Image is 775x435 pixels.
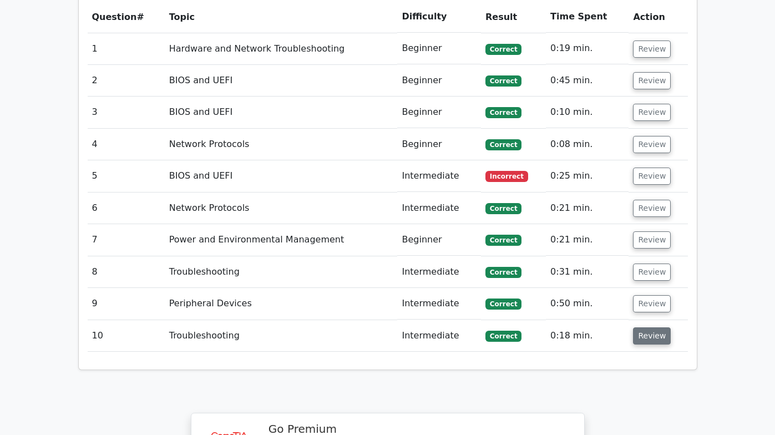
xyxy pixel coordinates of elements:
td: Troubleshooting [165,320,398,352]
td: 0:25 min. [546,160,629,192]
td: 9 [88,288,165,320]
button: Review [633,136,671,153]
td: Intermediate [397,160,481,192]
td: Troubleshooting [165,256,398,288]
span: Incorrect [485,171,528,182]
td: 4 [88,129,165,160]
button: Review [633,295,671,312]
th: Result [481,1,546,33]
th: # [88,1,165,33]
td: BIOS and UEFI [165,65,398,97]
td: 0:21 min. [546,224,629,256]
td: 0:18 min. [546,320,629,352]
span: Question [92,12,137,22]
td: 2 [88,65,165,97]
td: Hardware and Network Troubleshooting [165,33,398,64]
th: Difficulty [397,1,481,33]
td: 1 [88,33,165,64]
button: Review [633,41,671,58]
th: Action [629,1,687,33]
td: Beginner [397,224,481,256]
span: Correct [485,44,521,55]
td: 0:21 min. [546,193,629,224]
button: Review [633,264,671,281]
span: Correct [485,107,521,118]
td: 0:19 min. [546,33,629,64]
td: 8 [88,256,165,288]
td: 10 [88,320,165,352]
td: Intermediate [397,288,481,320]
td: 0:10 min. [546,97,629,128]
span: Correct [485,139,521,150]
th: Time Spent [546,1,629,33]
button: Review [633,72,671,89]
span: Correct [485,267,521,278]
span: Correct [485,299,521,310]
span: Correct [485,331,521,342]
td: BIOS and UEFI [165,160,398,192]
td: 0:50 min. [546,288,629,320]
td: Power and Environmental Management [165,224,398,256]
td: 0:08 min. [546,129,629,160]
td: 6 [88,193,165,224]
button: Review [633,200,671,217]
td: Intermediate [397,320,481,352]
button: Review [633,231,671,249]
td: 0:45 min. [546,65,629,97]
th: Topic [165,1,398,33]
td: Network Protocols [165,129,398,160]
span: Correct [485,235,521,246]
td: Intermediate [397,256,481,288]
td: Network Protocols [165,193,398,224]
button: Review [633,104,671,121]
td: Peripheral Devices [165,288,398,320]
span: Correct [485,75,521,87]
td: 7 [88,224,165,256]
button: Review [633,327,671,345]
td: 3 [88,97,165,128]
td: Beginner [397,97,481,128]
td: BIOS and UEFI [165,97,398,128]
td: 0:31 min. [546,256,629,288]
td: 5 [88,160,165,192]
td: Beginner [397,33,481,64]
button: Review [633,168,671,185]
td: Beginner [397,65,481,97]
span: Correct [485,203,521,214]
td: Intermediate [397,193,481,224]
td: Beginner [397,129,481,160]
